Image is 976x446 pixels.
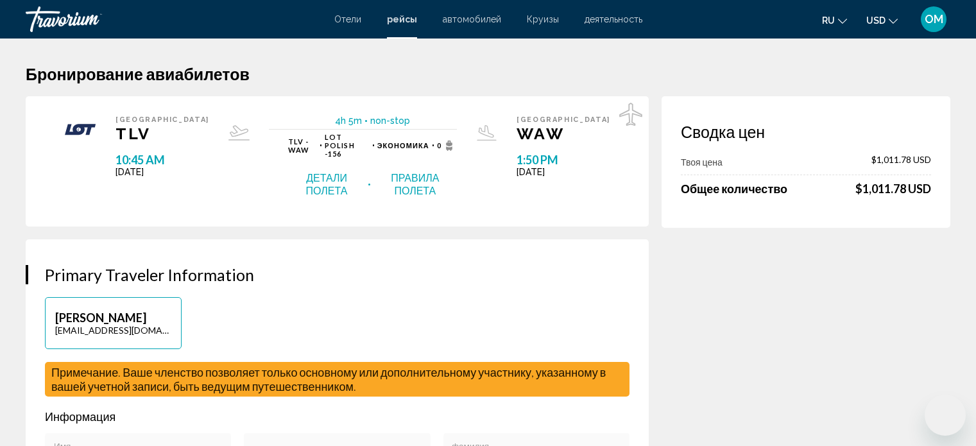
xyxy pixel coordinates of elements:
[370,116,410,126] span: non-stop
[116,167,209,177] span: [DATE]
[51,365,606,393] span: Примечание. Ваше членство позволяет только основному или дополнительному участнику, указанному в ...
[26,64,950,83] h1: Бронирование авиабилетов
[681,157,723,167] span: Твоя цена
[45,297,182,349] button: [PERSON_NAME][EMAIL_ADDRESS][DOMAIN_NAME]
[866,11,898,30] button: Change currency
[325,133,355,158] span: LOT Polish -
[325,133,370,158] span: 156
[373,171,457,198] button: Правила полета
[387,14,417,24] a: рейсы
[527,14,559,24] a: Круизы
[925,395,966,436] iframe: Кнопка запуска окна обмена сообщениями
[377,141,429,150] span: Экономика
[866,15,886,26] span: USD
[517,116,610,124] span: [GEOGRAPHIC_DATA]
[288,171,365,198] button: Детали полета
[45,265,254,284] span: Primary Traveler Information
[55,325,171,336] p: [EMAIL_ADDRESS][DOMAIN_NAME]
[517,153,610,167] span: 1:50 PM
[681,122,931,141] h3: Сводка цен
[45,409,629,424] p: Информация
[517,124,610,143] span: WAW
[871,154,931,168] span: $1,011.78 USD
[335,116,362,126] span: 4h 5m
[585,14,642,24] a: деятельность
[116,124,209,143] span: TLV
[116,116,209,124] span: [GEOGRAPHIC_DATA]
[855,182,931,196] div: $1,011.78 USD
[437,141,457,151] span: 0
[822,15,835,26] span: ru
[517,167,610,177] span: [DATE]
[116,153,209,167] span: 10:45 AM
[55,311,171,325] p: [PERSON_NAME]
[443,14,501,24] a: автомобилей
[26,6,321,32] a: Travorium
[288,137,317,154] span: TLV - WAW
[334,14,361,24] a: Отели
[822,11,847,30] button: Change language
[925,13,943,26] span: OM
[681,182,787,196] span: Общее количество
[917,6,950,33] button: User Menu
